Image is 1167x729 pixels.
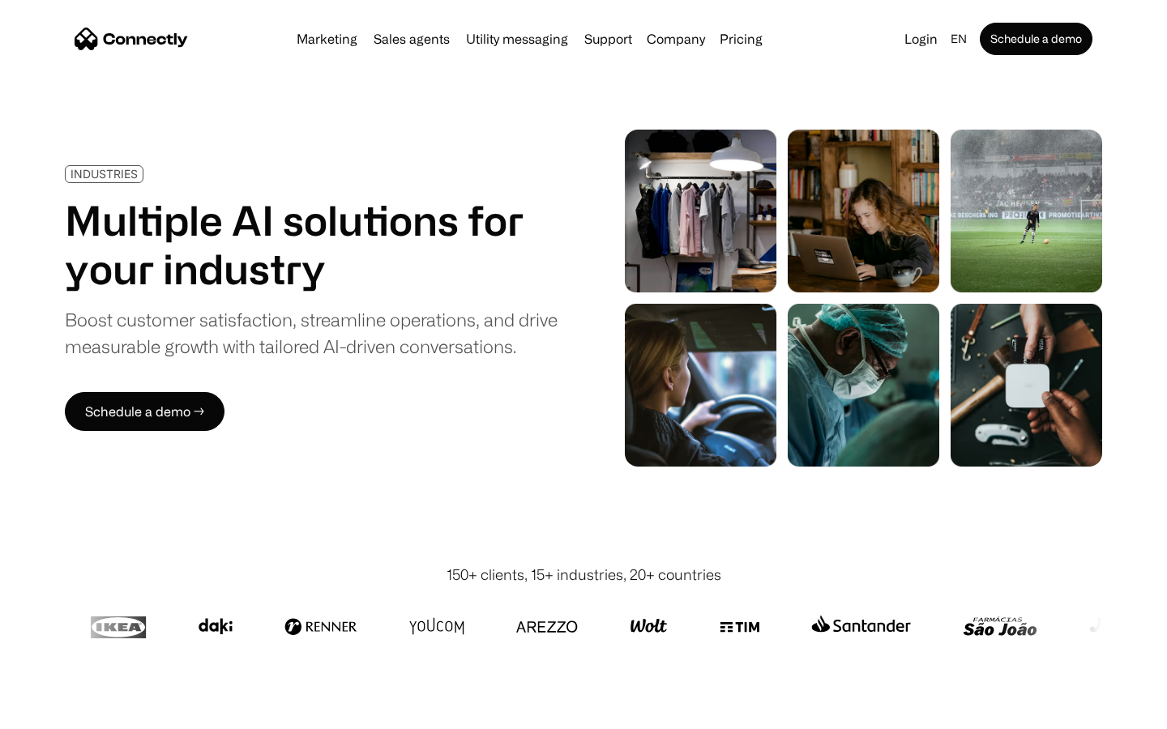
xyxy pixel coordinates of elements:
div: en [951,28,967,50]
div: 150+ clients, 15+ industries, 20+ countries [447,564,721,586]
a: Login [898,28,944,50]
div: Boost customer satisfaction, streamline operations, and drive measurable growth with tailored AI-... [65,306,558,360]
a: Pricing [713,32,769,45]
a: Schedule a demo → [65,392,224,431]
a: Utility messaging [460,32,575,45]
h1: Multiple AI solutions for your industry [65,196,558,293]
aside: Language selected: English [16,699,97,723]
a: Sales agents [367,32,456,45]
a: Marketing [290,32,364,45]
ul: Language list [32,701,97,723]
a: Schedule a demo [980,23,1092,55]
div: INDUSTRIES [71,168,138,180]
a: Support [578,32,639,45]
div: Company [647,28,705,50]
